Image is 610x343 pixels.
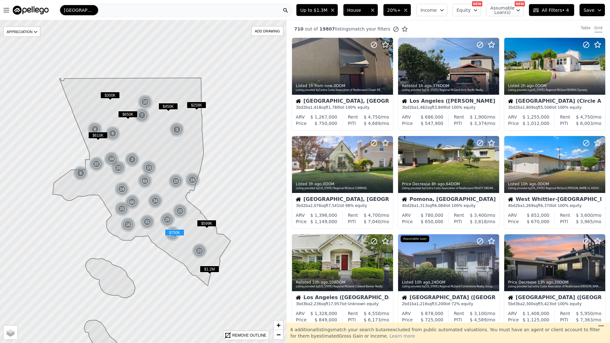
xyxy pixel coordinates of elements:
[570,310,601,317] div: /mo
[200,266,219,275] div: $1.2M
[584,7,594,13] span: Save
[310,105,321,110] span: 1,418
[527,219,549,224] span: $ 670,000
[296,105,389,110] div: 3 bd 2 ba sqft lot · 100% equity
[141,160,157,175] img: g1.png
[402,182,496,187] div: Price Decrease , 64 DOM
[328,203,339,208] span: 7,541
[140,214,155,230] div: 31
[343,4,378,16] button: House
[508,83,602,88] div: Listed , 0 DOM
[431,182,444,186] time: 2025-08-13 08:55
[315,121,337,126] span: $ 750,000
[159,103,178,110] span: $450K
[292,136,393,229] a: Listed 3h ago,0DOMListing provided by[US_STATE] Regional MLSand COMPASSHouse[GEOGRAPHIC_DATA], [G...
[504,38,605,131] a: Listed 2h ago,0DOMListing provided by[US_STATE] Regional MLSand RE/MAX DynastyHouse[GEOGRAPHIC_DA...
[402,114,411,120] div: ARV
[274,330,283,340] a: Zoom out
[523,203,533,208] span: 1,269
[462,218,495,225] div: /mo
[358,114,389,120] div: /mo
[421,213,443,218] span: $ 780,000
[296,182,390,187] div: Listed , 0 DOM
[402,197,407,202] img: House
[185,172,200,188] img: g1.png
[328,302,342,306] span: 17,957
[310,114,337,120] span: $ 1,267,000
[312,280,328,285] time: 2025-08-13 07:02
[579,4,605,16] button: Save
[148,193,163,209] img: g1.png
[118,111,138,120] div: $650K
[560,212,570,218] div: Rent
[185,172,200,188] div: 16
[508,203,601,208] div: 4 bd 2 ba sqft lot · 100% equity
[114,201,130,216] img: g1.png
[434,105,445,110] span: 3,849
[454,310,464,317] div: Rent
[348,114,358,120] div: Rent
[296,120,307,127] div: Price
[318,26,335,31] span: 19807
[560,114,570,120] div: Rent
[508,301,601,306] div: 5 bd 3 ba sqft lot · 100% equity
[402,212,411,218] div: ARV
[523,317,550,322] span: $ 1,125,000
[296,197,301,202] img: House
[13,6,49,15] img: Pellego
[523,121,550,126] span: $ 1,012,000
[296,187,390,190] div: Listing provided by [US_STATE] Regional MLS and COMPASS
[87,122,103,137] div: 8
[364,114,381,120] span: $ 4,750
[292,234,393,327] a: Relisted 10h ago,108DOMListing provided by[US_STATE] Regional MLSand Coldwell Banker RealtyHouseL...
[508,212,517,218] div: ARV
[296,88,390,92] div: Listing provided by Contra Costa Association of Realtors and Chasin RE
[402,99,407,104] img: House
[576,213,593,218] span: $ 3,600
[120,217,136,232] img: g1.png
[294,26,303,31] span: 710
[470,311,487,316] span: $ 3,100
[200,266,219,272] span: $1.2M
[454,218,462,225] div: PITI
[576,311,593,316] span: $ 5,950
[296,203,389,208] div: 3 bd 2 ba sqft lot · 98% equity
[160,212,175,227] img: g1.png
[490,6,511,15] span: Assumable Loan(s)
[387,7,401,13] span: 20%+
[402,285,496,289] div: Listing provided by [US_STATE] Regional MLS and Cornerstone Realty Group
[3,26,40,37] div: APPRECIATION
[364,121,381,126] span: $ 4,689
[296,83,390,88] div: Listed , 0 DOM
[470,213,487,218] span: $ 3,400
[454,212,464,218] div: Rent
[402,301,495,306] div: 2 bd 1 ba sqft lot · 72% equity
[111,160,126,175] img: g1.png
[274,320,283,330] a: Zoom in
[88,132,108,141] div: $610K
[540,105,551,110] span: 5,506
[402,203,495,208] div: 4 bd 2 ba sqft lot · 100% equity
[515,1,525,6] div: NEW
[276,321,281,329] span: +
[364,219,381,224] span: $ 7,040
[470,121,487,126] span: $ 3,374
[105,126,120,141] div: 6
[100,92,120,99] span: $300K
[434,203,445,208] span: 6,084
[417,105,427,110] span: 1,482
[523,302,533,306] span: 2,300
[464,212,495,218] div: /mo
[454,317,462,323] div: PITI
[402,83,496,88] div: Relisted , 376 DOM
[296,301,389,306] div: 3 bd 3 ba sqft lot · Unknown equity
[315,317,337,322] span: $ 849,000
[454,114,464,120] div: Rent
[402,295,495,301] div: [GEOGRAPHIC_DATA] ([GEOGRAPHIC_DATA][PERSON_NAME])
[356,317,389,323] div: /mo
[168,174,184,189] img: g1.png
[401,236,429,243] div: Assumable Loan
[358,212,389,218] div: /mo
[457,7,471,13] span: Equity
[470,317,487,322] span: $ 4,589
